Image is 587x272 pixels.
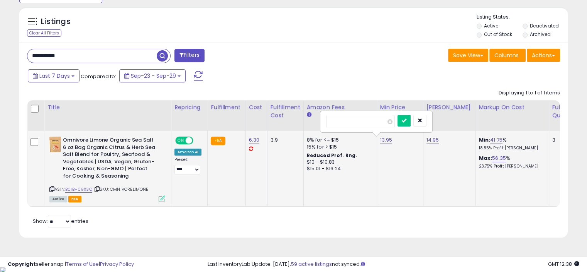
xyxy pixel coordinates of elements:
a: 13.95 [380,136,392,144]
div: seller snap | | [8,261,134,268]
label: Deactivated [529,22,558,29]
div: Amazon AI [174,149,201,156]
span: Columns [494,51,519,59]
span: ON [176,137,186,144]
div: Last InventoryLab Update: [DATE], not synced. [208,261,579,268]
a: 59 active listings [291,260,332,268]
p: 18.85% Profit [PERSON_NAME] [479,145,543,151]
p: Listing States: [477,14,568,21]
span: FBA [68,196,81,202]
a: Terms of Use [66,260,99,268]
span: Compared to: [81,73,116,80]
div: % [479,137,543,151]
div: Fulfillable Quantity [552,103,579,120]
small: FBA [211,137,225,145]
button: Sep-23 - Sep-29 [119,69,186,82]
div: Clear All Filters [27,29,61,37]
label: Out of Stock [484,31,512,38]
span: OFF [192,137,205,144]
button: Filters [174,49,205,62]
a: 56.35 [492,154,506,162]
div: [PERSON_NAME] [426,103,472,111]
b: Reduced Prof. Rng. [307,152,357,159]
div: $10 - $10.83 [307,159,371,166]
div: Preset: [174,157,201,174]
label: Archived [529,31,550,38]
button: Last 7 Days [28,69,80,82]
div: 3 [552,137,576,144]
h5: Listings [41,16,71,27]
label: Active [484,22,498,29]
small: Amazon Fees. [307,111,311,118]
span: All listings currently available for purchase on Amazon [49,196,67,202]
div: % [479,155,543,169]
span: Show: entries [33,217,88,225]
div: Title [47,103,168,111]
div: Fulfillment Cost [271,103,300,120]
button: Actions [527,49,560,62]
span: 2025-10-7 12:38 GMT [548,260,579,268]
div: 15% for > $15 [307,144,371,151]
b: Min: [479,136,491,144]
div: Amazon Fees [307,103,374,111]
button: Save View [448,49,488,62]
strong: Copyright [8,260,36,268]
p: 23.75% Profit [PERSON_NAME] [479,164,543,169]
img: 41VeoyyUyAL._SL40_.jpg [49,137,61,152]
div: Repricing [174,103,204,111]
a: 41.75 [490,136,502,144]
div: 3.9 [271,137,298,144]
span: | SKU: OMNIVORELIMONE [93,186,149,192]
a: B01BH09X3Q [65,186,92,193]
b: Max: [479,154,492,162]
a: 14.95 [426,136,439,144]
span: Sep-23 - Sep-29 [131,72,176,80]
span: Last 7 Days [39,72,70,80]
div: $15.01 - $16.24 [307,166,371,172]
div: ASIN: [49,137,165,201]
a: 6.30 [249,136,260,144]
b: Omnivore Limone Organic Sea Salt 6 oz Bag Organic Citrus & Herb Sea Salt Blend for Poultry, Seafo... [63,137,157,181]
div: Min Price [380,103,420,111]
div: 8% for <= $15 [307,137,371,144]
div: Fulfillment [211,103,242,111]
a: Privacy Policy [100,260,134,268]
th: The percentage added to the cost of goods (COGS) that forms the calculator for Min & Max prices. [475,100,549,131]
button: Columns [489,49,526,62]
div: Markup on Cost [479,103,546,111]
div: Displaying 1 to 1 of 1 items [499,89,560,97]
div: Cost [249,103,264,111]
